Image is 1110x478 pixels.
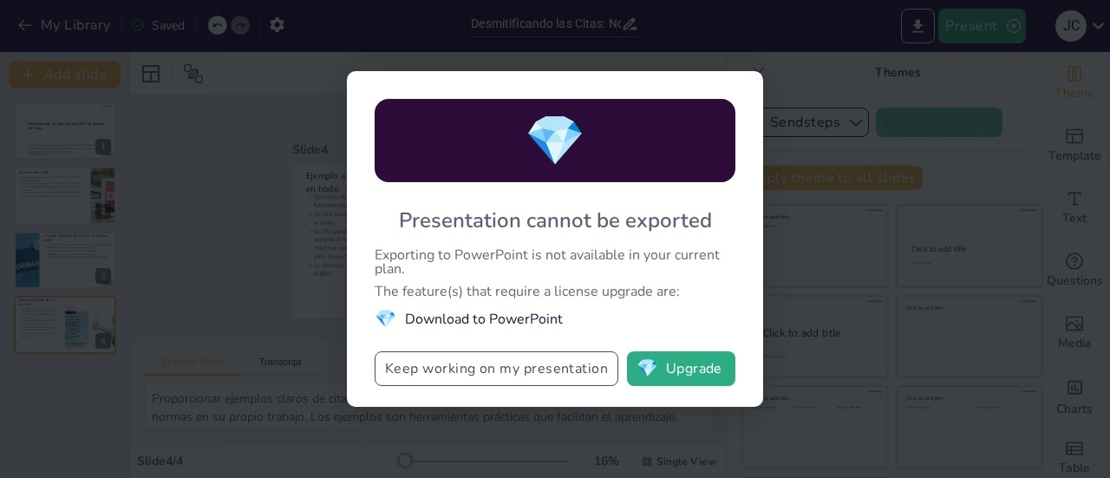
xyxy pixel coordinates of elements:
[525,108,585,174] span: diamond
[399,206,712,234] div: Presentation cannot be exported
[627,351,735,386] button: diamondUpgrade
[637,360,658,377] span: diamond
[375,285,735,298] div: The feature(s) that require a license upgrade are:
[375,307,396,331] span: diamond
[375,248,735,276] div: Exporting to PowerPoint is not available in your current plan.
[375,307,735,331] li: Download to PowerPoint
[375,351,618,386] button: Keep working on my presentation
